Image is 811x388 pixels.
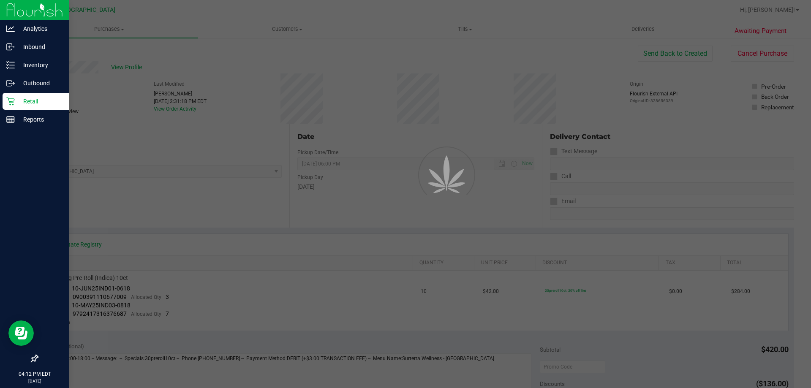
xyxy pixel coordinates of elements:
[6,24,15,33] inline-svg: Analytics
[15,60,65,70] p: Inventory
[6,97,15,106] inline-svg: Retail
[6,61,15,69] inline-svg: Inventory
[15,42,65,52] p: Inbound
[15,24,65,34] p: Analytics
[6,79,15,87] inline-svg: Outbound
[15,78,65,88] p: Outbound
[15,114,65,125] p: Reports
[15,96,65,106] p: Retail
[4,370,65,378] p: 04:12 PM EDT
[6,115,15,124] inline-svg: Reports
[8,320,34,346] iframe: Resource center
[6,43,15,51] inline-svg: Inbound
[4,378,65,384] p: [DATE]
